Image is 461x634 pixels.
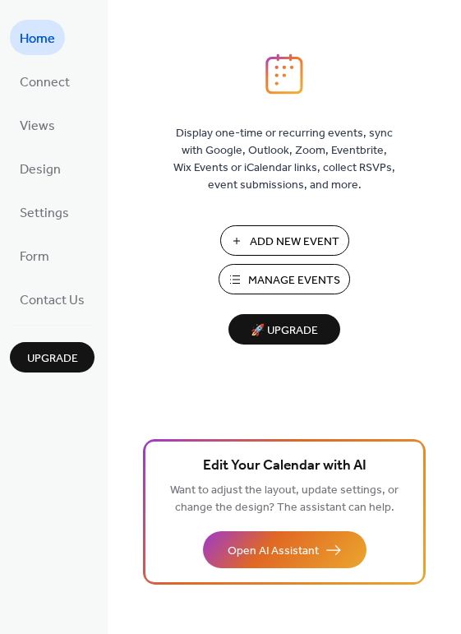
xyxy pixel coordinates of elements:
[10,194,79,229] a: Settings
[220,225,349,256] button: Add New Event
[203,455,366,478] span: Edit Your Calendar with AI
[10,281,95,317] a: Contact Us
[10,238,59,273] a: Form
[170,479,399,519] span: Want to adjust the layout, update settings, or change the design? The assistant can help.
[27,350,78,368] span: Upgrade
[250,234,339,251] span: Add New Event
[20,70,70,95] span: Connect
[173,125,395,194] span: Display one-time or recurring events, sync with Google, Outlook, Zoom, Eventbrite, Wix Events or ...
[10,107,65,142] a: Views
[20,157,61,183] span: Design
[20,201,69,226] span: Settings
[228,543,319,560] span: Open AI Assistant
[10,63,80,99] a: Connect
[219,264,350,294] button: Manage Events
[20,26,55,52] span: Home
[20,288,85,313] span: Contact Us
[265,53,303,95] img: logo_icon.svg
[20,113,55,139] span: Views
[20,244,49,270] span: Form
[248,272,340,289] span: Manage Events
[238,320,330,342] span: 🚀 Upgrade
[10,342,95,373] button: Upgrade
[203,531,366,568] button: Open AI Assistant
[10,150,71,186] a: Design
[10,20,65,55] a: Home
[228,314,340,345] button: 🚀 Upgrade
